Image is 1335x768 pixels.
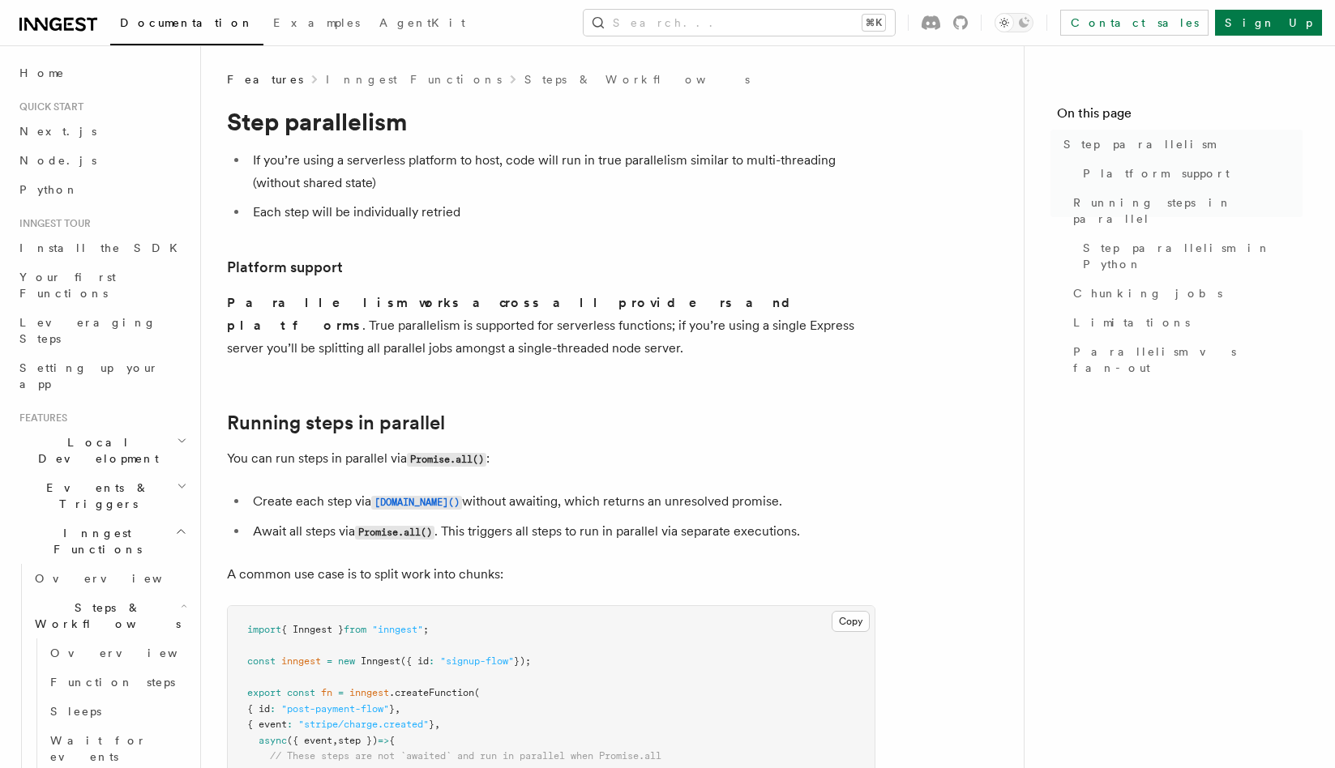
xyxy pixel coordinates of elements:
[35,572,202,585] span: Overview
[370,5,475,44] a: AgentKit
[379,16,465,29] span: AgentKit
[371,496,462,510] code: [DOMAIN_NAME]()
[862,15,885,31] kbd: ⌘K
[349,687,389,698] span: inngest
[227,71,303,87] span: Features
[50,734,147,763] span: Wait for events
[378,735,389,746] span: =>
[298,719,429,730] span: "stripe/charge.created"
[13,233,190,262] a: Install the SDK
[227,292,875,360] p: . True parallelism is supported for serverless functions; if you’re using a single Express server...
[287,719,293,730] span: :
[423,624,429,635] span: ;
[514,655,531,667] span: });
[19,125,96,138] span: Next.js
[13,217,91,230] span: Inngest tour
[344,624,366,635] span: from
[1073,343,1303,376] span: Parallelism vs fan-out
[50,705,101,718] span: Sleeps
[13,434,177,467] span: Local Development
[372,624,423,635] span: "inngest"
[287,687,315,698] span: const
[19,271,116,300] span: Your first Functions
[248,490,875,514] li: Create each step via without awaiting, which returns an unresolved promise.
[19,65,65,81] span: Home
[19,183,79,196] span: Python
[1073,285,1222,301] span: Chunking jobs
[247,703,270,715] span: { id
[13,117,190,146] a: Next.js
[584,10,895,36] button: Search...⌘K
[1057,104,1303,130] h4: On this page
[120,16,254,29] span: Documentation
[19,154,96,167] span: Node.js
[13,58,190,87] a: Home
[440,655,514,667] span: "signup-flow"
[1063,136,1215,152] span: Step parallelism
[13,518,190,564] button: Inngest Functions
[326,71,502,87] a: Inngest Functions
[19,316,156,345] span: Leveraging Steps
[332,735,338,746] span: ,
[434,719,440,730] span: ,
[832,611,870,632] button: Copy
[227,107,875,136] h1: Step parallelism
[50,646,217,659] span: Overview
[371,493,462,509] a: [DOMAIN_NAME]()
[389,735,395,746] span: {
[1057,130,1303,159] a: Step parallelism
[44,638,190,668] a: Overview
[355,526,434,540] code: Promise.all()
[321,687,332,698] span: fn
[1076,159,1303,188] a: Platform support
[273,16,360,29] span: Examples
[1067,188,1303,233] a: Running steps in parallel
[13,353,190,399] a: Setting up your app
[227,295,803,333] strong: Parallelism works across all providers and platforms
[28,564,190,593] a: Overview
[1083,165,1230,181] span: Platform support
[389,687,474,698] span: .createFunction
[13,175,190,204] a: Python
[248,520,875,544] li: Await all steps via . This triggers all steps to run in parallel via separate executions.
[338,655,355,667] span: new
[400,655,429,667] span: ({ id
[1067,279,1303,308] a: Chunking jobs
[44,697,190,726] a: Sleeps
[1067,308,1303,337] a: Limitations
[389,703,395,715] span: }
[248,201,875,224] li: Each step will be individually retried
[270,703,276,715] span: :
[247,687,281,698] span: export
[227,447,875,471] p: You can run steps in parallel via :
[281,624,344,635] span: { Inngest }
[247,719,287,730] span: { event
[361,655,400,667] span: Inngest
[227,412,445,434] a: Running steps in parallel
[227,256,343,279] a: Platform support
[407,453,486,467] code: Promise.all()
[227,563,875,586] p: A common use case is to split work into chunks:
[50,676,175,689] span: Function steps
[1067,337,1303,382] a: Parallelism vs fan-out
[13,473,190,518] button: Events & Triggers
[248,149,875,194] li: If you’re using a serverless platform to host, code will run in true parallelism similar to multi...
[338,735,378,746] span: step })
[263,5,370,44] a: Examples
[259,735,287,746] span: async
[13,262,190,308] a: Your first Functions
[429,655,434,667] span: :
[395,703,400,715] span: ,
[13,146,190,175] a: Node.js
[281,703,389,715] span: "post-payment-flow"
[1215,10,1322,36] a: Sign Up
[1073,194,1303,227] span: Running steps in parallel
[429,719,434,730] span: }
[287,735,332,746] span: ({ event
[44,668,190,697] a: Function steps
[270,750,661,762] span: // These steps are not `awaited` and run in parallel when Promise.all
[13,480,177,512] span: Events & Triggers
[1060,10,1209,36] a: Contact sales
[247,655,276,667] span: const
[995,13,1033,32] button: Toggle dark mode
